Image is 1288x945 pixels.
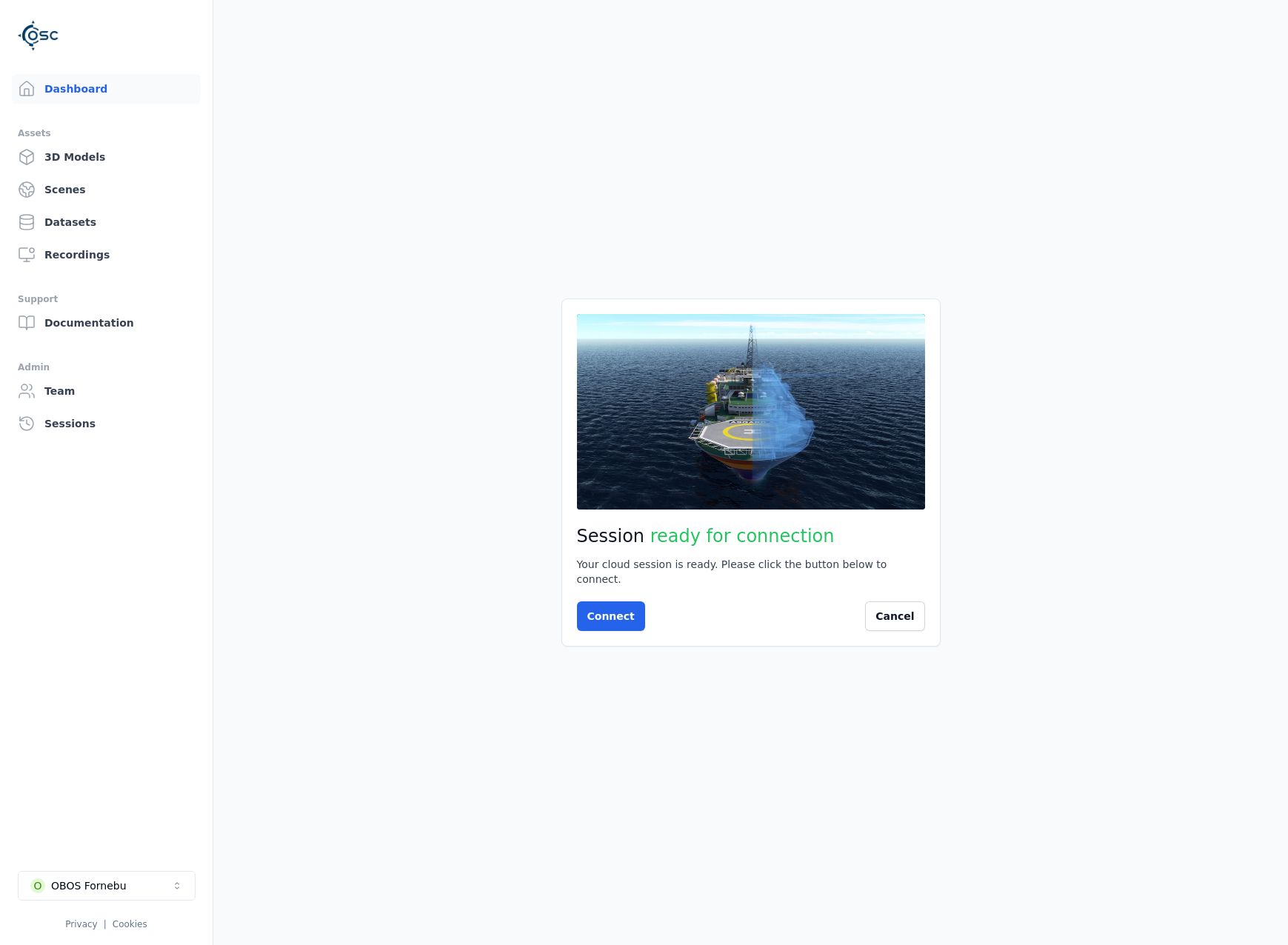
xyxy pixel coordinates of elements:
[12,308,201,338] a: Documentation
[18,15,59,56] img: Logo
[577,601,645,631] button: Connect
[30,878,45,893] div: O
[104,919,107,929] span: |
[12,240,201,270] a: Recordings
[577,557,925,587] div: Your cloud session is ready. Please click the button below to connect.
[12,207,201,237] a: Datasets
[12,409,201,438] a: Sessions
[65,919,97,929] a: Privacy
[865,601,924,631] button: Cancel
[51,878,127,893] div: OBOS Fornebu
[12,175,201,204] a: Scenes
[12,376,201,406] a: Team
[113,919,147,929] a: Cookies
[18,871,196,901] button: Select a workspace
[18,358,195,376] div: Admin
[18,290,195,308] div: Support
[12,74,201,104] a: Dashboard
[12,142,201,172] a: 3D Models
[577,524,925,548] h2: Session
[650,526,835,547] span: ready for connection
[18,124,195,142] div: Assets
